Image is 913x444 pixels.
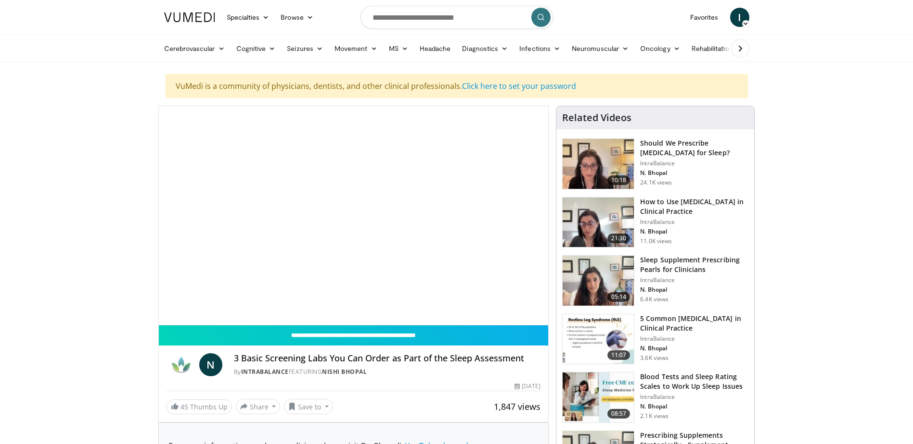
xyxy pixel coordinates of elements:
span: 10:18 [607,175,630,185]
span: 11:07 [607,350,630,360]
span: 21:30 [607,234,630,243]
img: IntraBalance [167,353,195,376]
a: Oncology [634,39,686,58]
div: By FEATURING [234,368,541,376]
h3: Sleep Supplement Prescribing Pearls for Clinicians [640,255,748,274]
img: e41a58fc-c8b3-4e06-accc-3dd0b2ae14cc.150x105_q85_crop-smart_upscale.jpg [563,314,634,364]
a: 10:18 Should We Prescribe [MEDICAL_DATA] for Sleep? IntraBalance N. Bhopal 24.1K views [562,138,748,189]
input: Search topics, interventions [360,6,553,29]
p: IntraBalance [640,160,748,167]
p: IntraBalance [640,335,748,343]
a: 21:30 How to Use [MEDICAL_DATA] in Clinical Practice IntraBalance N. Bhopal 11.0K views [562,197,748,248]
button: Save to [284,399,333,414]
a: Favorites [684,8,724,27]
a: IntraBalance [241,368,289,376]
span: 1,847 views [494,401,540,412]
p: N. Bhopal [640,403,748,410]
img: 662646f3-24dc-48fd-91cb-7f13467e765c.150x105_q85_crop-smart_upscale.jpg [563,197,634,247]
p: 3.6K views [640,354,669,362]
p: N. Bhopal [640,228,748,235]
a: Infections [514,39,566,58]
a: Seizures [281,39,329,58]
p: 11.0K views [640,237,672,245]
a: Movement [329,39,383,58]
h3: Blood Tests and Sleep Rating Scales to Work Up Sleep Issues [640,372,748,391]
img: f7087805-6d6d-4f4e-b7c8-917543aa9d8d.150x105_q85_crop-smart_upscale.jpg [563,139,634,189]
p: 2.1K views [640,412,669,420]
img: 247ca3b2-fc43-4042-8c3d-b42db022ef6a.150x105_q85_crop-smart_upscale.jpg [563,372,634,422]
a: 05:14 Sleep Supplement Prescribing Pearls for Clinicians IntraBalance N. Bhopal 6.4K views [562,255,748,306]
button: Share [236,399,281,414]
a: Diagnostics [456,39,514,58]
span: 05:14 [607,292,630,302]
a: Specialties [221,8,275,27]
h3: How to Use [MEDICAL_DATA] in Clinical Practice [640,197,748,216]
a: I [730,8,749,27]
a: 45 Thumbs Up [167,399,232,414]
img: VuMedi Logo [164,12,215,22]
span: 08:57 [607,409,630,419]
p: 24.1K views [640,179,672,186]
a: Headache [414,39,457,58]
p: 6.4K views [640,296,669,303]
p: N. Bhopal [640,345,748,352]
img: 38bb175e-6d6c-4ece-ba99-644c925e62de.150x105_q85_crop-smart_upscale.jpg [563,256,634,306]
a: Browse [275,8,319,27]
p: IntraBalance [640,393,748,401]
div: [DATE] [514,382,540,391]
a: Rehabilitation [686,39,739,58]
a: Neuromuscular [566,39,634,58]
h4: 3 Basic Screening Labs You Can Order as Part of the Sleep Assessment [234,353,541,364]
h3: Should We Prescribe [MEDICAL_DATA] for Sleep? [640,138,748,158]
p: N. Bhopal [640,169,748,177]
a: N [199,353,222,376]
video-js: Video Player [159,106,549,325]
h4: Related Videos [562,112,631,123]
span: 45 [180,402,188,411]
a: Click here to set your password [462,81,576,91]
h3: 5 Common [MEDICAL_DATA] in Clinical Practice [640,314,748,333]
a: 11:07 5 Common [MEDICAL_DATA] in Clinical Practice IntraBalance N. Bhopal 3.6K views [562,314,748,365]
div: VuMedi is a community of physicians, dentists, and other clinical professionals. [166,74,748,98]
p: N. Bhopal [640,286,748,294]
a: Nishi Bhopal [322,368,367,376]
a: MS [383,39,414,58]
p: IntraBalance [640,276,748,284]
p: IntraBalance [640,218,748,226]
a: Cerebrovascular [158,39,231,58]
a: 08:57 Blood Tests and Sleep Rating Scales to Work Up Sleep Issues IntraBalance N. Bhopal 2.1K views [562,372,748,423]
a: Cognitive [231,39,282,58]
